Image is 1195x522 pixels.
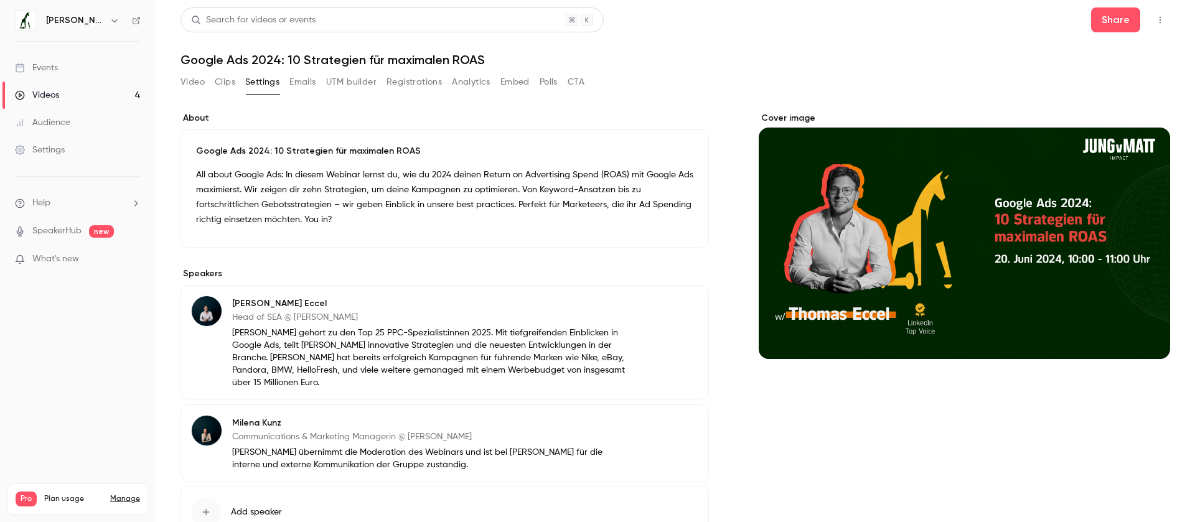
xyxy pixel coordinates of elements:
h6: [PERSON_NAME] [46,14,105,27]
div: Milena KunzMilena KunzCommunications & Marketing Managerin @ [PERSON_NAME][PERSON_NAME] übernimmt... [180,404,709,482]
iframe: Noticeable Trigger [126,254,141,265]
p: Google Ads 2024: 10 Strategien für maximalen ROAS [196,145,693,157]
img: Jung von Matt IMPACT [16,11,35,30]
div: Audience [15,116,70,129]
span: Add speaker [231,506,282,518]
p: [PERSON_NAME] gehört zu den Top 25 PPC-Spezialist:innen 2025. Mit tiefgreifenden Einblicken in Go... [232,327,628,389]
p: All about Google Ads: In diesem Webinar lernst du, wie du 2024 deinen Return on Advertising Spend... [196,167,693,227]
button: Polls [540,72,558,92]
button: Video [180,72,205,92]
label: Speakers [180,268,709,280]
a: SpeakerHub [32,225,82,238]
div: Events [15,62,58,74]
img: Thomas Eccel [192,296,222,326]
button: Registrations [387,72,442,92]
label: About [180,112,709,124]
li: help-dropdown-opener [15,197,141,210]
section: Cover image [759,112,1170,359]
p: Head of SEA @ [PERSON_NAME] [232,311,628,324]
img: Milena Kunz [192,416,222,445]
span: new [89,225,114,238]
button: CTA [568,72,584,92]
button: Share [1091,7,1140,32]
button: Emails [289,72,316,92]
div: Thomas Eccel[PERSON_NAME] EccelHead of SEA @ [PERSON_NAME][PERSON_NAME] gehört zu den Top 25 PPC-... [180,285,709,399]
div: Search for videos or events [191,14,316,27]
button: Settings [245,72,279,92]
button: Clips [215,72,235,92]
p: Communications & Marketing Managerin @ [PERSON_NAME] [232,431,628,443]
p: Milena Kunz [232,417,628,429]
button: Embed [500,72,530,92]
span: Plan usage [44,494,103,504]
label: Cover image [759,112,1170,124]
div: Settings [15,144,65,156]
div: Videos [15,89,59,101]
span: Help [32,197,50,210]
a: Manage [110,494,140,504]
span: What's new [32,253,79,266]
button: Top Bar Actions [1150,10,1170,30]
p: [PERSON_NAME] Eccel [232,297,628,310]
button: Analytics [452,72,490,92]
span: Pro [16,492,37,506]
h1: Google Ads 2024: 10 Strategien für maximalen ROAS [180,52,1170,67]
p: [PERSON_NAME] übernimmt die Moderation des Webinars und ist bei [PERSON_NAME] für die interne und... [232,446,628,471]
button: UTM builder [326,72,377,92]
